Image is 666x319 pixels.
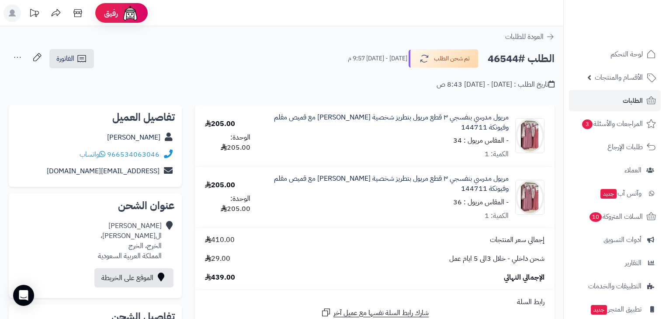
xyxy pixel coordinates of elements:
div: الوحدة: 205.00 [205,194,250,214]
span: رفيق [104,8,118,18]
div: 205.00 [205,119,235,129]
h2: تفاصيل العميل [16,112,175,123]
span: الطلبات [623,95,643,107]
a: المراجعات والأسئلة3 [569,113,661,134]
div: الكمية: 1 [485,149,509,159]
div: 205.00 [205,180,235,190]
span: 10 [590,212,602,222]
span: العملاء [624,164,642,176]
div: تاريخ الطلب : [DATE] - [DATE] 8:43 ص [437,80,555,90]
span: شحن داخلي - خلال 3الى 5 ايام عمل [449,254,545,264]
img: 1753444073-IMG_1585-90x90.jpeg [516,118,544,153]
small: - المقاس مريول : 36 [453,197,509,207]
small: [DATE] - [DATE] 9:57 م [348,54,407,63]
span: شارك رابط السلة نفسها مع عميل آخر [333,308,429,318]
a: أدوات التسويق [569,229,661,250]
a: طلبات الإرجاع [569,137,661,158]
span: التطبيقات والخدمات [588,280,642,292]
span: 410.00 [205,235,235,245]
img: 1753444073-IMG_1585-90x90.jpeg [516,180,544,215]
a: واتساب [80,149,105,160]
div: [PERSON_NAME] ال[PERSON_NAME]، الخرج، الخرج المملكة العربية السعودية [98,221,162,261]
a: العملاء [569,160,661,181]
div: Open Intercom Messenger [13,285,34,306]
a: لوحة التحكم [569,44,661,65]
span: الإجمالي النهائي [504,273,545,283]
a: [EMAIL_ADDRESS][DOMAIN_NAME] [47,166,160,176]
span: الفاتورة [56,53,74,64]
span: الأقسام والمنتجات [595,71,643,84]
small: - المقاس مريول : 34 [453,135,509,146]
a: السلات المتروكة10 [569,206,661,227]
span: 29.00 [205,254,230,264]
a: الموقع على الخريطة [94,268,173,287]
span: وآتس آب [600,187,642,200]
span: لوحة التحكم [610,48,643,60]
div: رابط السلة [198,297,551,307]
div: الكمية: 1 [485,211,509,221]
span: أدوات التسويق [604,234,642,246]
a: 966534063046 [107,149,160,160]
a: الطلبات [569,90,661,111]
span: 3 [582,119,593,130]
img: logo-2.png [607,20,658,38]
span: 439.00 [205,273,235,283]
span: إجمالي سعر المنتجات [490,235,545,245]
h2: عنوان الشحن [16,200,175,211]
a: التطبيقات والخدمات [569,276,661,297]
span: العودة للطلبات [505,32,544,42]
button: تم شحن الطلب [409,49,479,68]
a: الفاتورة [49,49,94,68]
span: السلات المتروكة [589,210,643,223]
span: جديد [591,305,607,315]
a: [PERSON_NAME] [107,132,160,143]
span: جديد [600,189,617,199]
a: مريول مدرسي بنفسجي ٣ قطع مريول بتطريز شخصية [PERSON_NAME] مع قميص مقلم وفيونكة 144711 [271,174,508,194]
div: الوحدة: 205.00 [205,133,250,153]
a: التقارير [569,252,661,273]
img: ai-face.png [121,4,139,22]
span: التقارير [625,257,642,269]
a: شارك رابط السلة نفسها مع عميل آخر [321,307,429,318]
h2: الطلب #46544 [488,50,555,68]
a: مريول مدرسي بنفسجي ٣ قطع مريول بتطريز شخصية [PERSON_NAME] مع قميص مقلم وفيونكة 144711 [271,112,508,133]
a: وآتس آبجديد [569,183,661,204]
span: المراجعات والأسئلة [581,118,643,130]
span: طلبات الإرجاع [607,141,643,153]
span: تطبيق المتجر [590,303,642,315]
a: العودة للطلبات [505,32,555,42]
a: تحديثات المنصة [23,4,45,24]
